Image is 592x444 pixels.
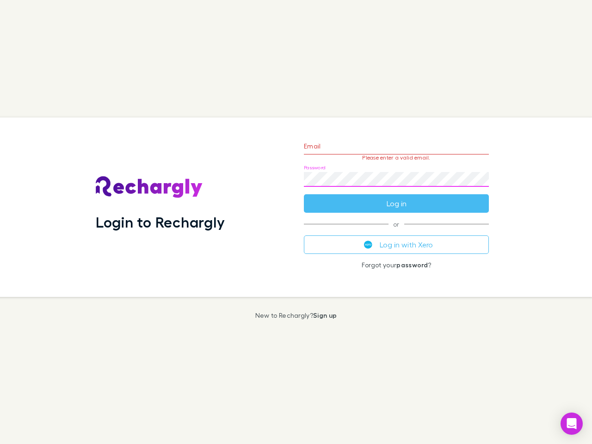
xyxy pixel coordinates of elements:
[304,154,489,161] p: Please enter a valid email.
[561,413,583,435] div: Open Intercom Messenger
[96,213,225,231] h1: Login to Rechargly
[96,176,203,198] img: Rechargly's Logo
[304,194,489,213] button: Log in
[364,240,372,249] img: Xero's logo
[313,311,337,319] a: Sign up
[304,164,326,171] label: Password
[255,312,337,319] p: New to Rechargly?
[304,235,489,254] button: Log in with Xero
[396,261,428,269] a: password
[304,261,489,269] p: Forgot your ?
